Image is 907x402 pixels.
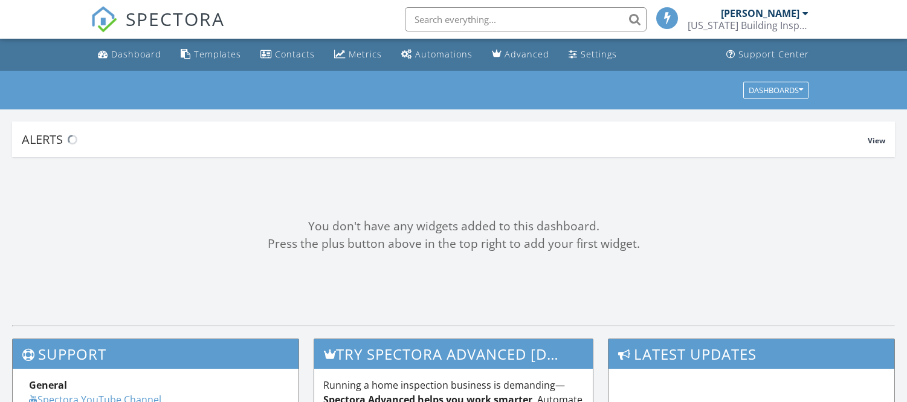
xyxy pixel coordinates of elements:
[868,135,885,146] span: View
[415,48,473,60] div: Automations
[564,44,622,66] a: Settings
[111,48,161,60] div: Dashboard
[487,44,554,66] a: Advanced
[93,44,166,66] a: Dashboard
[738,48,809,60] div: Support Center
[405,7,647,31] input: Search everything...
[194,48,241,60] div: Templates
[396,44,477,66] a: Automations (Basic)
[176,44,246,66] a: Templates
[29,378,67,392] strong: General
[256,44,320,66] a: Contacts
[91,16,225,42] a: SPECTORA
[505,48,549,60] div: Advanced
[743,82,809,99] button: Dashboards
[329,44,387,66] a: Metrics
[22,131,868,148] div: Alerts
[581,48,617,60] div: Settings
[721,7,799,19] div: [PERSON_NAME]
[721,44,814,66] a: Support Center
[126,6,225,31] span: SPECTORA
[749,86,803,94] div: Dashboards
[275,48,315,60] div: Contacts
[13,339,299,369] h3: Support
[12,235,895,253] div: Press the plus button above in the top right to add your first widget.
[12,218,895,235] div: You don't have any widgets added to this dashboard.
[688,19,809,31] div: Florida Building Inspection Group
[314,339,593,369] h3: Try spectora advanced [DATE]
[349,48,382,60] div: Metrics
[608,339,894,369] h3: Latest Updates
[91,6,117,33] img: The Best Home Inspection Software - Spectora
